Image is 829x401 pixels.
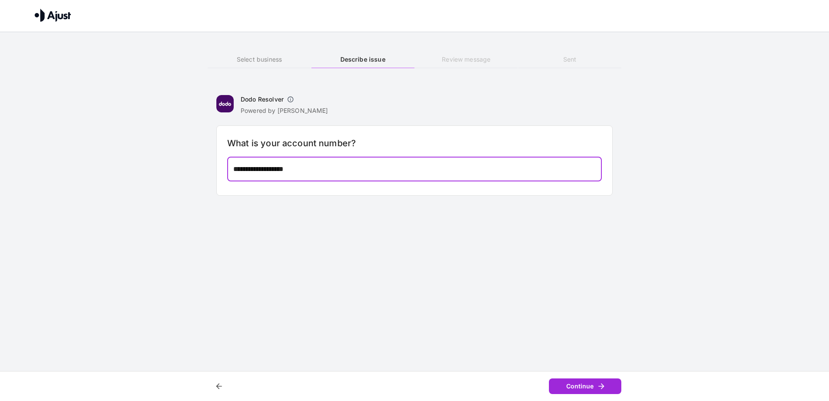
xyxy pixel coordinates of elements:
[216,95,234,112] img: Dodo
[241,95,284,104] h6: Dodo Resolver
[241,106,328,115] p: Powered by [PERSON_NAME]
[311,55,414,64] h6: Describe issue
[208,55,311,64] h6: Select business
[549,378,621,394] button: Continue
[35,9,71,22] img: Ajust
[518,55,621,64] h6: Sent
[414,55,518,64] h6: Review message
[227,136,602,150] h6: What is your account number?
